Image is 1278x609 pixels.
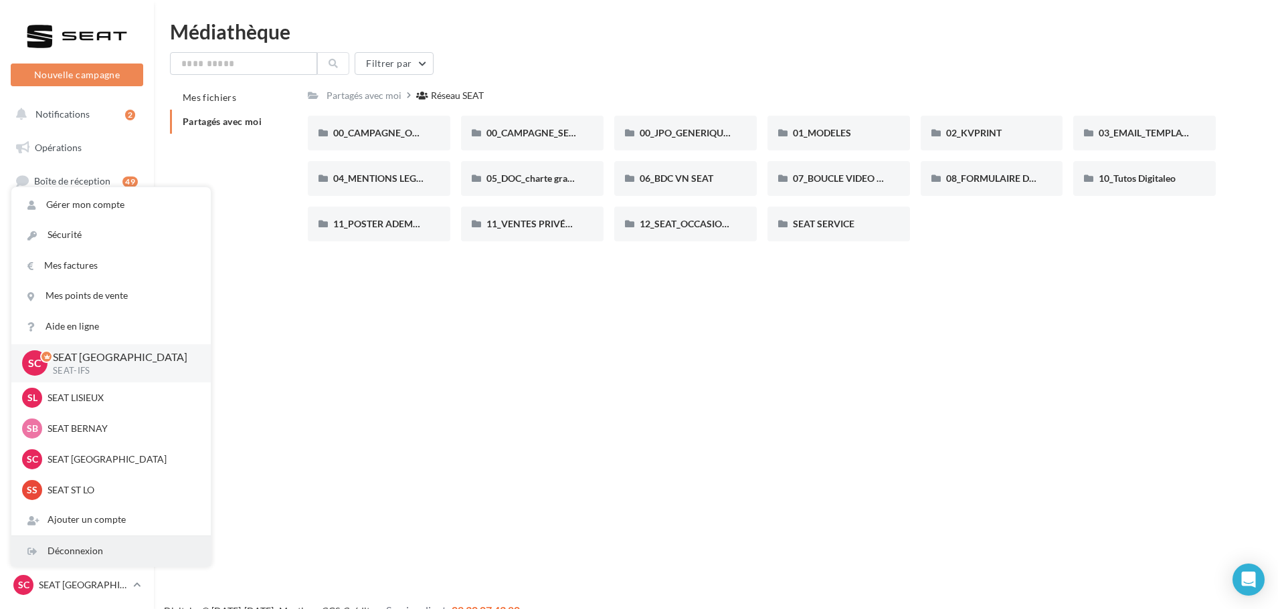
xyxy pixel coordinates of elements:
span: 04_MENTIONS LEGALES OFFRES PRESSE [333,172,511,184]
span: Notifications [35,108,90,120]
span: 05_DOC_charte graphique + Guidelines [486,172,650,184]
div: Open Intercom Messenger [1233,564,1265,596]
span: 11_POSTER ADEME SEAT [333,218,442,229]
p: SEAT LISIEUX [48,391,195,404]
a: Visibilité en ligne [8,201,146,229]
a: PLV et print personnalisable [8,367,146,406]
div: Ajouter un compte [11,505,211,535]
a: Contacts [8,267,146,295]
div: Réseau SEAT [431,89,484,102]
span: 06_BDC VN SEAT [640,172,713,184]
div: Déconnexion [11,536,211,566]
button: Nouvelle campagne [11,64,143,86]
a: Mes points de vente [11,281,211,311]
span: 08_FORMULAIRE DE DEMANDE CRÉATIVE [946,172,1129,184]
a: Mes factures [11,251,211,281]
span: Boîte de réception [34,175,110,187]
span: SEAT SERVICE [793,218,854,229]
span: SC [28,356,41,371]
a: Médiathèque [8,301,146,329]
div: Médiathèque [170,21,1262,41]
span: SL [27,391,37,404]
a: Boîte de réception49 [8,166,146,195]
p: SEAT ST LO [48,483,195,497]
span: 12_SEAT_OCCASIONS_GARANTIES [640,218,791,229]
div: Partagés avec moi [327,89,401,102]
p: SEAT [GEOGRAPHIC_DATA] [39,578,128,592]
span: Mes fichiers [183,92,236,103]
span: 03_EMAIL_TEMPLATE HTML SEAT [1099,127,1245,138]
span: 01_MODELES [793,127,851,138]
a: Opérations [8,134,146,162]
p: SEAT [GEOGRAPHIC_DATA] [48,453,195,466]
a: Campagnes DataOnDemand [8,412,146,451]
a: Sécurité [11,220,211,250]
span: Partagés avec moi [183,116,262,127]
div: 49 [122,176,138,187]
p: SEAT [GEOGRAPHIC_DATA] [53,350,189,365]
span: 07_BOUCLE VIDEO ECRAN SHOWROOM [793,172,970,184]
button: Filtrer par [355,52,434,75]
span: SC [18,578,29,592]
span: 02_KVPRINT [946,127,1002,138]
span: SB [27,422,38,435]
span: SC [27,453,38,466]
a: Gérer mon compte [11,190,211,220]
a: Calendrier [8,334,146,362]
p: SEAT-IFS [53,365,189,377]
p: SEAT BERNAY [48,422,195,435]
span: 11_VENTES PRIVÉES SEAT [486,218,600,229]
button: Notifications 2 [8,100,141,128]
span: 00_JPO_GENERIQUE IBIZA ARONA [640,127,791,138]
a: Campagnes [8,235,146,263]
span: Opérations [35,142,82,153]
span: 10_Tutos Digitaleo [1099,172,1176,184]
a: Aide en ligne [11,312,211,342]
div: 2 [125,110,135,120]
span: SS [27,483,37,497]
span: 00_CAMPAGNE_SEPTEMBRE [486,127,612,138]
a: SC SEAT [GEOGRAPHIC_DATA] [11,572,143,598]
span: 00_CAMPAGNE_OCTOBRE [333,127,448,138]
